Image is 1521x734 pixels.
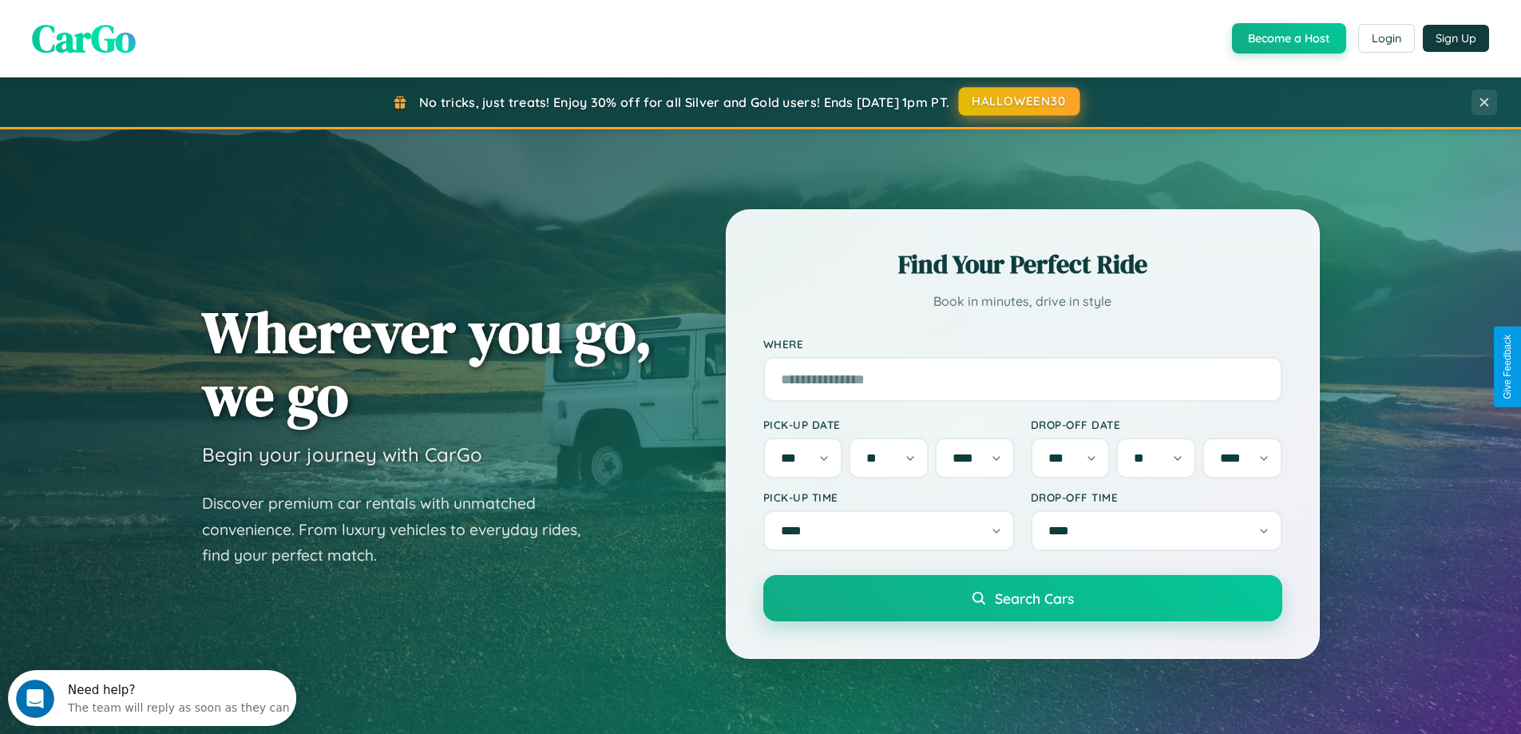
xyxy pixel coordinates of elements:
[763,290,1282,313] p: Book in minutes, drive in style
[763,490,1015,504] label: Pick-up Time
[1358,24,1415,53] button: Login
[16,680,54,718] iframe: Intercom live chat
[1502,335,1513,399] div: Give Feedback
[1031,490,1282,504] label: Drop-off Time
[763,337,1282,351] label: Where
[8,670,296,726] iframe: Intercom live chat discovery launcher
[763,247,1282,282] h2: Find Your Perfect Ride
[763,418,1015,431] label: Pick-up Date
[1423,25,1489,52] button: Sign Up
[1031,418,1282,431] label: Drop-off Date
[6,6,297,50] div: Open Intercom Messenger
[32,12,136,65] span: CarGo
[202,442,482,466] h3: Begin your journey with CarGo
[763,575,1282,621] button: Search Cars
[1232,23,1346,54] button: Become a Host
[995,589,1074,607] span: Search Cars
[60,26,282,43] div: The team will reply as soon as they can
[202,490,601,569] p: Discover premium car rentals with unmatched convenience. From luxury vehicles to everyday rides, ...
[959,87,1080,116] button: HALLOWEEN30
[419,94,949,110] span: No tricks, just treats! Enjoy 30% off for all Silver and Gold users! Ends [DATE] 1pm PT.
[60,14,282,26] div: Need help?
[202,300,652,427] h1: Wherever you go, we go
